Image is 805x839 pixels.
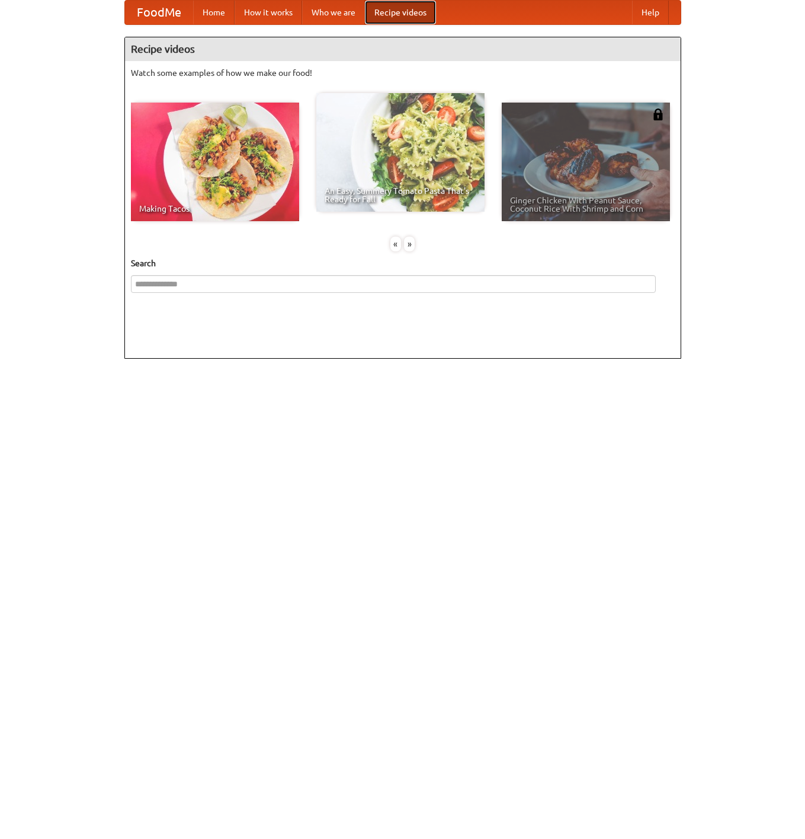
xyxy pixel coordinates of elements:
h5: Search [131,257,675,269]
a: Making Tacos [131,103,299,221]
a: Help [632,1,669,24]
a: An Easy, Summery Tomato Pasta That's Ready for Fall [316,93,485,212]
a: FoodMe [125,1,193,24]
img: 483408.png [652,109,664,120]
span: An Easy, Summery Tomato Pasta That's Ready for Fall [325,187,476,203]
h4: Recipe videos [125,37,681,61]
a: Recipe videos [365,1,436,24]
div: « [390,237,401,251]
div: » [404,237,415,251]
span: Making Tacos [139,205,291,213]
p: Watch some examples of how we make our food! [131,67,675,79]
a: Who we are [302,1,365,24]
a: Home [193,1,235,24]
a: How it works [235,1,302,24]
